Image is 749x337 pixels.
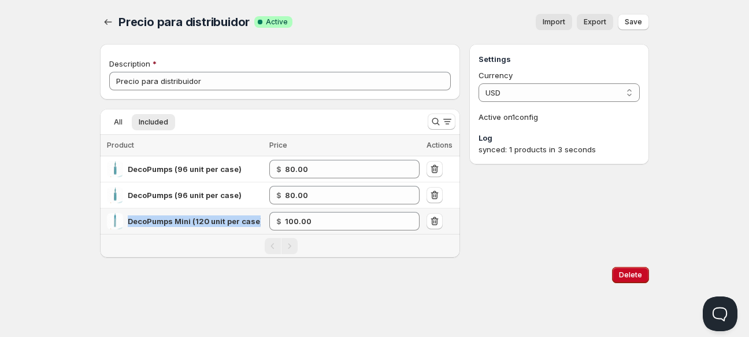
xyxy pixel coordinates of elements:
[276,164,281,174] strong: $
[128,164,242,174] span: DecoPumps (96 unit per case)
[107,141,134,149] span: Product
[285,160,402,178] input: 111.00
[612,267,649,283] button: Delete
[128,191,242,200] span: DecoPumps (96 unit per case)
[479,132,640,144] h3: Log
[276,191,281,200] strong: $
[139,118,168,127] span: Included
[577,14,613,30] a: Export
[479,53,640,65] h3: Settings
[109,59,150,68] span: Description
[619,270,642,280] span: Delete
[427,141,453,149] span: Actions
[276,217,281,226] strong: $
[618,14,649,30] button: Save
[118,15,250,29] span: Precio para distribuidor
[285,212,402,230] input: 127.00
[266,17,288,27] span: Active
[428,113,455,130] button: Search and filter results
[109,72,451,90] input: Private internal description
[479,144,640,155] div: synced: 1 products in 3 seconds
[625,17,642,27] span: Save
[703,296,737,331] iframe: Help Scout Beacon - Open
[114,118,123,127] span: All
[479,111,640,123] p: Active on 1 config
[584,17,606,27] span: Export
[128,189,242,201] div: DecoPumps (96 unit per case)
[479,71,513,80] span: Currency
[128,215,261,227] div: DecoPumps Mini (120 unit per case)
[285,186,402,204] input: 111.00
[128,217,263,226] span: DecoPumps Mini (120 unit per case)
[100,234,460,258] nav: Pagination
[536,14,572,30] button: Import
[543,17,565,27] span: Import
[128,163,242,175] div: DecoPumps (96 unit per case)
[269,141,287,149] span: Price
